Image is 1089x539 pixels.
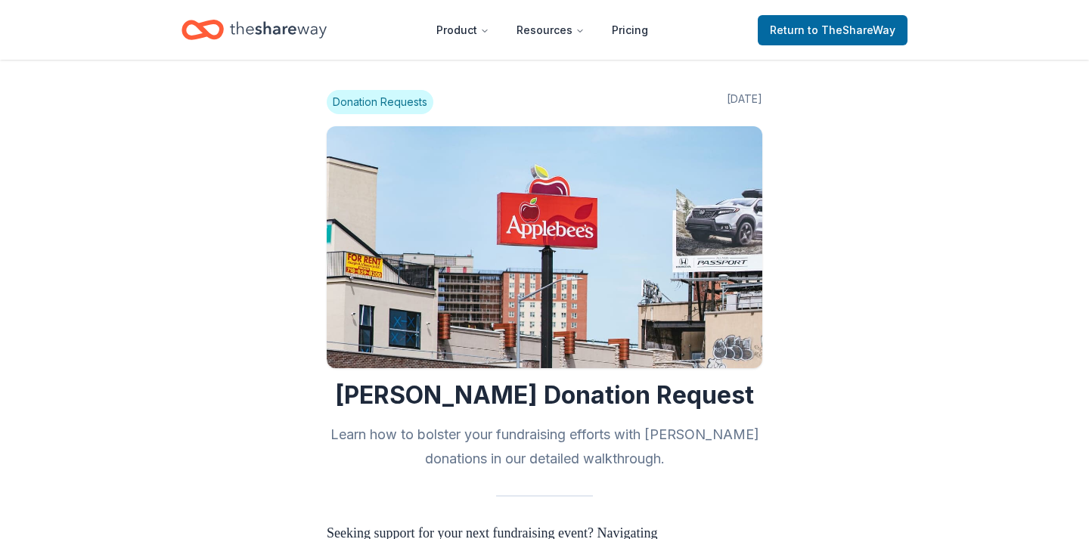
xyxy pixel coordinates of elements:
nav: Main [424,12,660,48]
button: Resources [504,15,597,45]
span: Return [770,21,895,39]
a: Pricing [600,15,660,45]
span: Donation Requests [327,90,433,114]
h2: Learn how to bolster your fundraising efforts with [PERSON_NAME] donations in our detailed walkth... [327,423,762,471]
img: Image for Applebee’s Donation Request [327,126,762,368]
h1: [PERSON_NAME] Donation Request [327,380,762,410]
a: Returnto TheShareWay [758,15,907,45]
button: Product [424,15,501,45]
span: to TheShareWay [808,23,895,36]
span: [DATE] [727,90,762,114]
a: Home [181,12,327,48]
